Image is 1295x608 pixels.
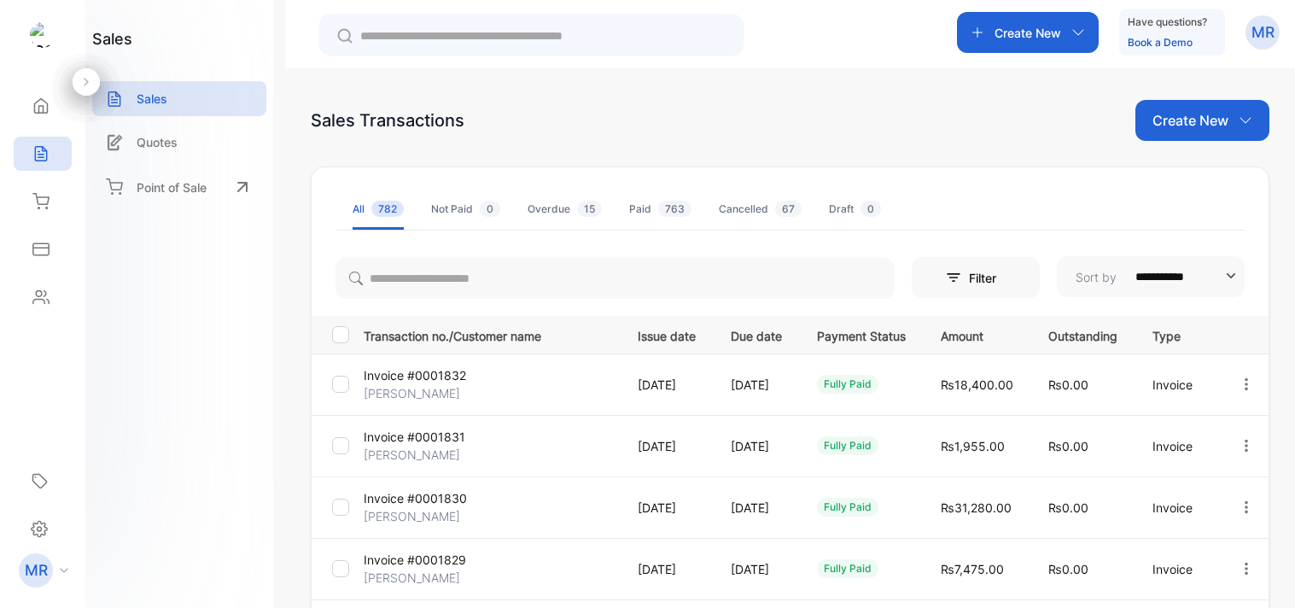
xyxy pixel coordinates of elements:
p: Invoice #0001830 [364,489,467,507]
button: Sort by [1057,256,1245,297]
p: [DATE] [731,499,782,517]
div: fully paid [817,436,878,455]
p: Due date [731,324,782,345]
span: ₨1,955.00 [941,439,1005,453]
p: [DATE] [731,560,782,578]
p: Invoice #0001831 [364,428,465,446]
span: ₨0.00 [1048,377,1088,392]
p: Filter [969,269,1006,287]
div: Draft [829,202,881,217]
div: fully paid [817,375,878,394]
p: Point of Sale [137,178,207,196]
span: 782 [371,201,404,217]
p: [DATE] [638,376,696,394]
p: [PERSON_NAME] [364,384,460,402]
span: 0 [480,201,500,217]
span: ₨0.00 [1048,500,1088,515]
a: Sales [92,81,266,116]
span: ₨31,280.00 [941,500,1012,515]
p: MR [1251,21,1275,44]
p: Invoice #0001832 [364,366,466,384]
p: Invoice [1152,437,1203,455]
div: fully paid [817,559,878,578]
p: Payment Status [817,324,906,345]
div: Not Paid [431,202,500,217]
div: fully paid [817,498,878,517]
span: 0 [860,201,881,217]
p: Invoice [1152,376,1203,394]
div: Cancelled [719,202,802,217]
p: Issue date [638,324,696,345]
span: ₨18,400.00 [941,377,1013,392]
iframe: LiveChat chat widget [1223,536,1295,608]
p: [DATE] [731,376,782,394]
p: Invoice #0001829 [364,551,466,569]
p: Create New [1152,110,1228,131]
p: Sales [137,90,167,108]
a: Book a Demo [1128,36,1193,49]
a: Quotes [92,125,266,160]
p: [PERSON_NAME] [364,507,460,525]
p: Sort by [1076,268,1117,286]
p: [DATE] [638,437,696,455]
p: MR [25,559,48,582]
span: ₨0.00 [1048,562,1088,576]
p: [DATE] [638,560,696,578]
img: logo [30,22,55,48]
p: Have questions? [1128,14,1207,31]
p: Create New [995,24,1061,42]
span: ₨7,475.00 [941,562,1004,576]
a: Point of Sale [92,168,266,206]
div: Overdue [528,202,602,217]
p: Amount [941,324,1013,345]
button: Create New [1135,100,1269,141]
p: Outstanding [1048,324,1117,345]
span: ₨0.00 [1048,439,1088,453]
p: Invoice [1152,499,1203,517]
p: [DATE] [638,499,696,517]
span: 763 [658,201,691,217]
span: 67 [775,201,802,217]
span: 15 [577,201,602,217]
div: All [353,202,404,217]
p: Invoice [1152,560,1203,578]
h1: sales [92,27,132,50]
button: Create New [957,12,1099,53]
button: MR [1245,12,1280,53]
p: Type [1152,324,1203,345]
p: [PERSON_NAME] [364,569,460,587]
div: Sales Transactions [311,108,464,133]
p: [DATE] [731,437,782,455]
div: Paid [629,202,691,217]
p: [PERSON_NAME] [364,446,460,464]
button: Filter [912,257,1040,298]
p: Transaction no./Customer name [364,324,616,345]
p: Quotes [137,133,178,151]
